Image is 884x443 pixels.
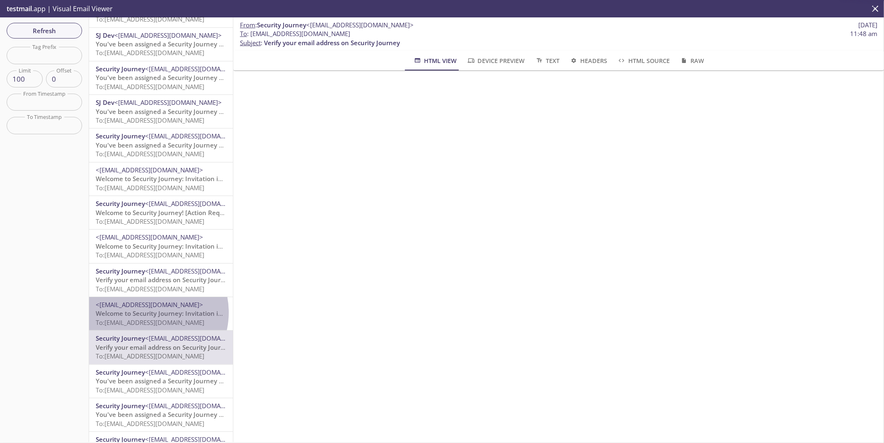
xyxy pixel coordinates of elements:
span: To: [EMAIL_ADDRESS][DOMAIN_NAME] [96,217,204,225]
span: Security Journey [96,267,145,275]
span: You've been assigned a Security Journey Knowledge Assessment [96,377,289,385]
span: Welcome to Security Journey! [Action Required] [96,208,237,217]
span: To: [EMAIL_ADDRESS][DOMAIN_NAME] [96,184,204,192]
div: <[EMAIL_ADDRESS][DOMAIN_NAME]>Welcome to Security Journey: Invitation instructionsTo:[EMAIL_ADDRE... [89,162,233,196]
span: <[EMAIL_ADDRESS][DOMAIN_NAME]> [145,368,252,376]
span: Security Journey [96,368,145,376]
span: Subject [240,39,261,47]
span: <[EMAIL_ADDRESS][DOMAIN_NAME]> [96,166,203,174]
span: 11:48 am [850,29,877,38]
span: To: [EMAIL_ADDRESS][DOMAIN_NAME] [96,318,204,327]
span: To: [EMAIL_ADDRESS][DOMAIN_NAME] [96,251,204,259]
span: HTML View [413,56,457,66]
span: Security Journey [96,132,145,140]
span: Verify your email address on Security Journey [96,343,232,351]
span: <[EMAIL_ADDRESS][DOMAIN_NAME]> [145,132,252,140]
span: : [240,21,414,29]
span: <[EMAIL_ADDRESS][DOMAIN_NAME]> [145,267,252,275]
span: Security Journey [96,65,145,73]
span: <[EMAIL_ADDRESS][DOMAIN_NAME]> [306,21,414,29]
div: Security Journey<[EMAIL_ADDRESS][DOMAIN_NAME]>Verify your email address on Security JourneyTo:[EM... [89,331,233,364]
span: Security Journey [96,199,145,208]
span: To: [EMAIL_ADDRESS][DOMAIN_NAME] [96,116,204,124]
span: [DATE] [858,21,877,29]
span: testmail [7,4,32,13]
span: You've been assigned a Security Journey Knowledge Assessment [96,73,289,82]
span: Security Journey [96,402,145,410]
span: <[EMAIL_ADDRESS][DOMAIN_NAME]> [96,233,203,241]
span: Welcome to Security Journey: Invitation instructions [96,242,252,250]
div: Security Journey<[EMAIL_ADDRESS][DOMAIN_NAME]>Welcome to Security Journey! [Action Required]To:[E... [89,196,233,229]
span: To: [EMAIL_ADDRESS][DOMAIN_NAME] [96,419,204,428]
div: Security Journey<[EMAIL_ADDRESS][DOMAIN_NAME]>You've been assigned a Security Journey Knowledge A... [89,61,233,94]
span: You've been assigned a Security Journey Knowledge Assessment [96,141,289,149]
span: <[EMAIL_ADDRESS][DOMAIN_NAME]> [145,199,252,208]
span: To: [EMAIL_ADDRESS][DOMAIN_NAME] [96,48,204,57]
span: <[EMAIL_ADDRESS][DOMAIN_NAME]> [145,334,252,342]
div: Security Journey<[EMAIL_ADDRESS][DOMAIN_NAME]>You've been assigned a Security Journey Knowledge A... [89,128,233,162]
span: To: [EMAIL_ADDRESS][DOMAIN_NAME] [96,352,204,360]
span: You've been assigned a Security Journey Knowledge Assessment [96,40,289,48]
span: <[EMAIL_ADDRESS][DOMAIN_NAME]> [145,402,252,410]
span: To: [EMAIL_ADDRESS][DOMAIN_NAME] [96,82,204,91]
span: SJ Dev [96,98,114,107]
div: Security Journey<[EMAIL_ADDRESS][DOMAIN_NAME]>You've been assigned a Security Journey Knowledge A... [89,365,233,398]
span: Device Preview [467,56,525,66]
span: Security Journey [257,21,306,29]
div: SJ Dev<[EMAIL_ADDRESS][DOMAIN_NAME]>You've been assigned a Security Journey Knowledge AssessmentT... [89,28,233,61]
span: Text [535,56,559,66]
span: <[EMAIL_ADDRESS][DOMAIN_NAME]> [145,65,252,73]
span: To: [EMAIL_ADDRESS][DOMAIN_NAME] [96,386,204,394]
span: Verify your email address on Security Journey [96,276,232,284]
span: HTML Source [617,56,669,66]
span: To: [EMAIL_ADDRESS][DOMAIN_NAME] [96,15,204,23]
span: To: [EMAIL_ADDRESS][DOMAIN_NAME] [96,285,204,293]
p: : [240,29,877,47]
span: Security Journey [96,334,145,342]
span: You've been assigned a Security Journey Knowledge Assessment [96,410,289,419]
div: Security Journey<[EMAIL_ADDRESS][DOMAIN_NAME]>You've been assigned a Security Journey Knowledge A... [89,398,233,431]
button: Refresh [7,23,82,39]
span: <[EMAIL_ADDRESS][DOMAIN_NAME]> [96,300,203,309]
span: Headers [569,56,607,66]
span: SJ Dev [96,31,114,39]
span: To: [EMAIL_ADDRESS][DOMAIN_NAME] [96,150,204,158]
span: <[EMAIL_ADDRESS][DOMAIN_NAME]> [114,31,222,39]
span: Welcome to Security Journey: Invitation instructions [96,309,252,317]
div: <[EMAIL_ADDRESS][DOMAIN_NAME]>Welcome to Security Journey: Invitation instructionsTo:[EMAIL_ADDRE... [89,297,233,330]
span: From [240,21,255,29]
span: To [240,29,247,38]
span: Raw [680,56,704,66]
div: Security Journey<[EMAIL_ADDRESS][DOMAIN_NAME]>Verify your email address on Security JourneyTo:[EM... [89,264,233,297]
span: : [EMAIL_ADDRESS][DOMAIN_NAME] [240,29,350,38]
div: <[EMAIL_ADDRESS][DOMAIN_NAME]>Welcome to Security Journey: Invitation instructionsTo:[EMAIL_ADDRE... [89,230,233,263]
div: SJ Dev<[EMAIL_ADDRESS][DOMAIN_NAME]>You've been assigned a Security Journey Knowledge AssessmentT... [89,95,233,128]
span: Welcome to Security Journey: Invitation instructions [96,174,252,183]
span: <[EMAIL_ADDRESS][DOMAIN_NAME]> [114,98,222,107]
span: You've been assigned a Security Journey Knowledge Assessment [96,107,289,116]
span: Refresh [13,25,75,36]
span: Verify your email address on Security Journey [264,39,400,47]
